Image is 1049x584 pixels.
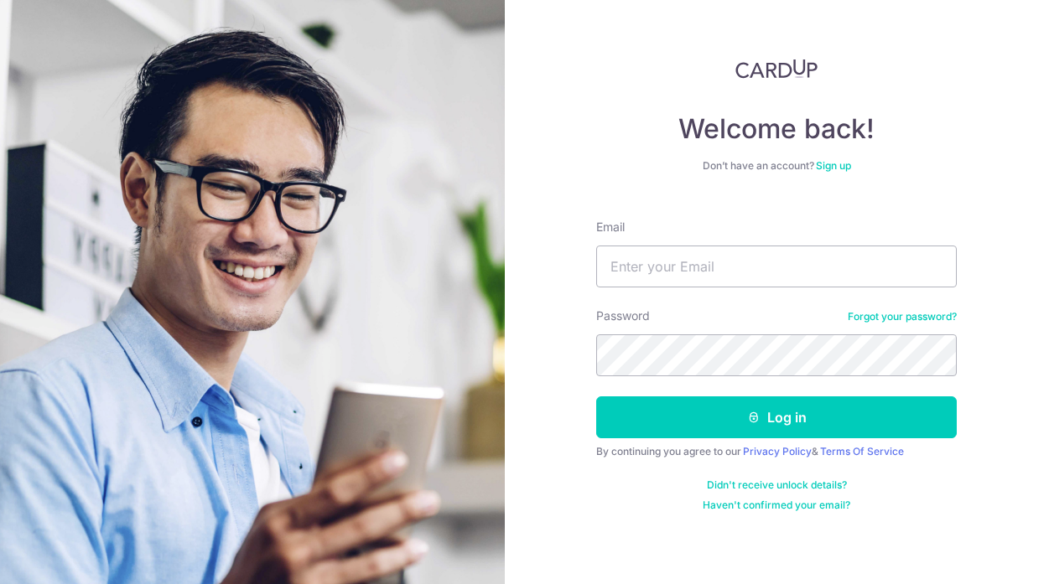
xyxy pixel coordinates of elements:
input: Enter your Email [596,245,957,287]
h4: Welcome back! [596,112,957,146]
div: By continuing you agree to our & [596,445,957,458]
a: Privacy Policy [743,445,812,457]
a: Haven't confirmed your email? [703,499,850,512]
a: Didn't receive unlock details? [707,478,847,492]
label: Email [596,219,625,235]
div: Don’t have an account? [596,159,957,173]
a: Terms Of Service [820,445,904,457]
img: CardUp Logo [735,59,818,79]
button: Log in [596,396,957,438]
a: Forgot your password? [848,310,957,323]
a: Sign up [816,159,851,172]
label: Password [596,308,650,324]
